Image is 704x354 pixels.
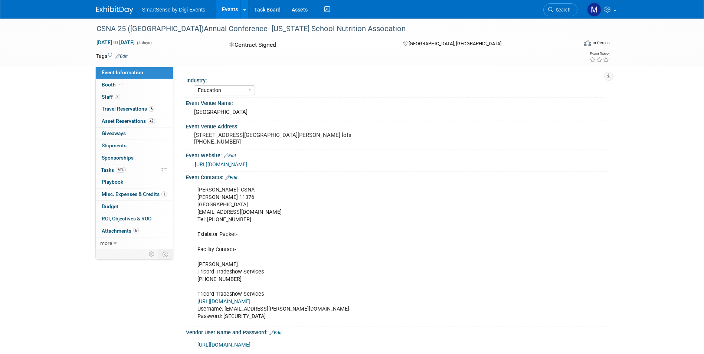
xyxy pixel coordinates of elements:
[96,140,173,152] a: Shipments
[186,98,608,107] div: Event Venue Name:
[149,106,154,112] span: 6
[197,342,251,348] a: [URL][DOMAIN_NAME]
[115,94,120,99] span: 3
[102,82,124,88] span: Booth
[186,150,608,160] div: Event Website:
[192,183,527,324] div: [PERSON_NAME]- CSNA [PERSON_NAME] 11376 [GEOGRAPHIC_DATA] [EMAIL_ADDRESS][DOMAIN_NAME] Tel: [PHON...
[194,132,354,145] pre: [STREET_ADDRESS][GEOGRAPHIC_DATA][PERSON_NAME] lots [PHONE_NUMBER]
[225,175,238,180] a: Edit
[102,203,118,209] span: Budget
[102,69,143,75] span: Event Information
[102,106,154,112] span: Travel Reservations
[96,79,173,91] a: Booth
[96,237,173,249] a: more
[102,94,120,100] span: Staff
[197,298,251,305] a: [URL][DOMAIN_NAME]
[102,142,127,148] span: Shipments
[148,118,155,124] span: 42
[96,91,173,103] a: Staff3
[186,121,608,130] div: Event Venue Address:
[136,40,152,45] span: (4 days)
[102,155,134,161] span: Sponsorships
[96,52,128,60] td: Tags
[102,216,151,222] span: ROI, Objectives & ROO
[142,7,205,13] span: SmartSense by Digi Events
[145,249,158,259] td: Personalize Event Tab Strip
[543,3,577,16] a: Search
[96,201,173,213] a: Budget
[96,115,173,127] a: Asset Reservations42
[96,176,173,188] a: Playbook
[102,179,123,185] span: Playbook
[96,213,173,225] a: ROI, Objectives & ROO
[96,152,173,164] a: Sponsorships
[186,172,608,181] div: Event Contacts:
[186,75,605,84] div: Industry:
[94,22,566,36] div: CSNA 25 ([GEOGRAPHIC_DATA])Annual Conference- [US_STATE] School Nutrition Assocation
[96,67,173,79] a: Event Information
[158,249,173,259] td: Toggle Event Tabs
[592,40,610,46] div: In-Person
[584,40,591,46] img: Format-Inperson.png
[589,52,609,56] div: Event Rating
[227,39,391,52] div: Contract Signed
[191,106,603,118] div: [GEOGRAPHIC_DATA]
[534,39,610,50] div: Event Format
[133,228,139,233] span: 6
[101,167,126,173] span: Tasks
[102,130,126,136] span: Giveaways
[161,191,167,197] span: 1
[96,189,173,200] a: Misc. Expenses & Credits1
[96,164,173,176] a: Tasks69%
[112,39,119,45] span: to
[96,6,133,14] img: ExhibitDay
[195,161,247,167] a: [URL][DOMAIN_NAME]
[96,39,135,46] span: [DATE] [DATE]
[102,191,167,197] span: Misc. Expenses & Credits
[96,128,173,140] a: Giveaways
[116,167,126,173] span: 69%
[587,3,601,17] img: McKinzie Kistler
[553,7,570,13] span: Search
[102,228,139,234] span: Attachments
[96,225,173,237] a: Attachments6
[186,327,608,337] div: Vendor User Name and Password:
[119,82,123,86] i: Booth reservation complete
[409,41,501,46] span: [GEOGRAPHIC_DATA], [GEOGRAPHIC_DATA]
[115,54,128,59] a: Edit
[100,240,112,246] span: more
[96,103,173,115] a: Travel Reservations6
[224,153,236,158] a: Edit
[269,330,282,335] a: Edit
[102,118,155,124] span: Asset Reservations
